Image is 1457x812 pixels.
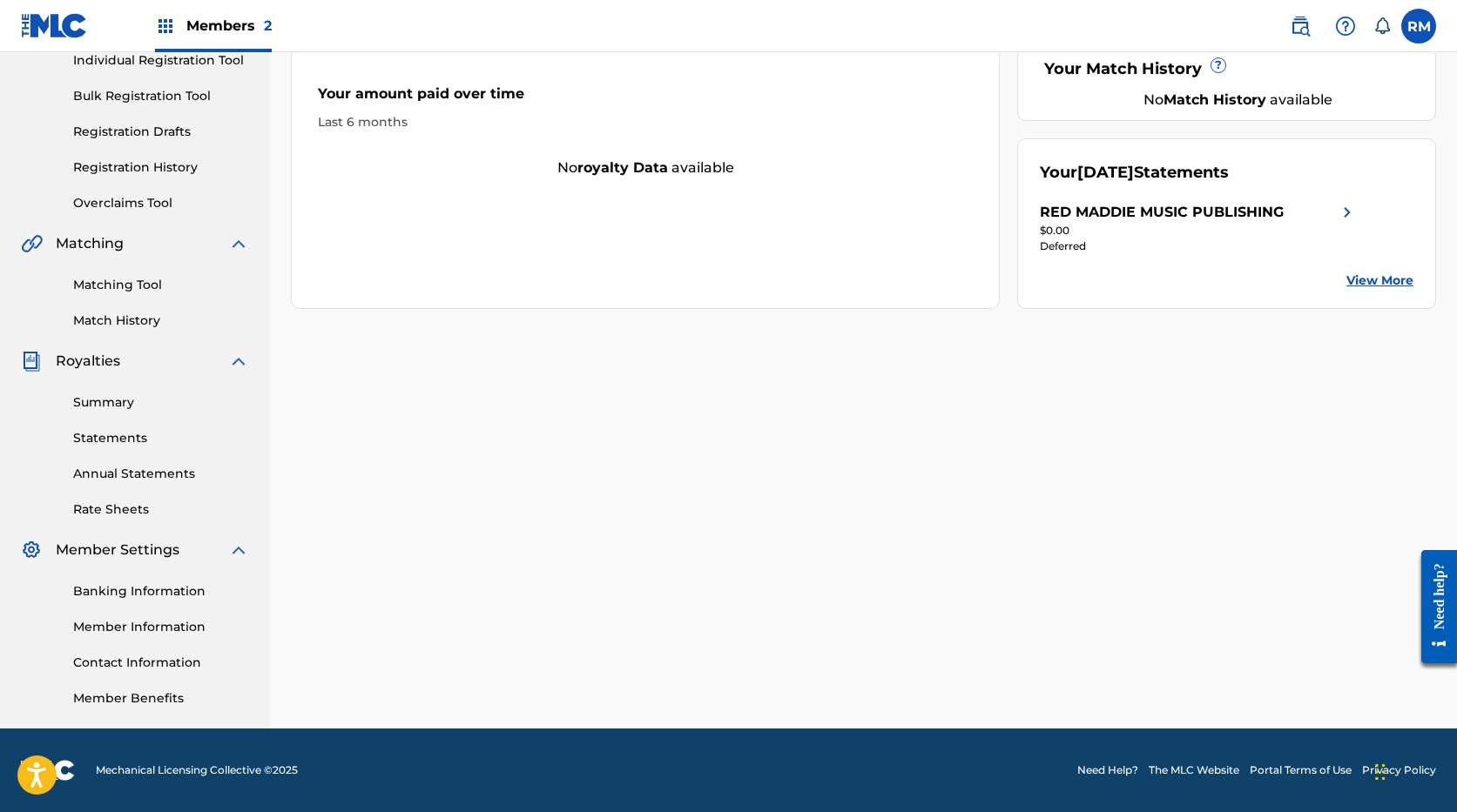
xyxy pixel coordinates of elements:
[73,465,249,483] a: Annual Statements
[73,312,249,330] a: Match History
[1408,537,1457,677] iframe: Resource Center
[73,500,249,519] a: Rate Sheets
[21,760,75,781] img: logo
[1040,202,1357,254] a: RED MADDIE MUSIC PUBLISHINGright chevron icon$0.00Deferred
[155,16,176,37] img: Top Rightsholders
[1375,746,1386,798] div: Drag
[228,540,249,560] img: expand
[73,689,249,708] a: Member Benefits
[1077,163,1134,182] span: [DATE]
[73,158,249,177] a: Registration History
[73,618,249,636] a: Member Information
[1337,202,1358,223] img: right chevron icon
[186,16,272,36] span: Members
[577,159,668,176] strong: royalty data
[318,84,973,113] div: Your amount paid over time
[1370,728,1457,812] iframe: Chat Widget
[1362,762,1436,778] a: Privacy Policy
[73,582,249,601] a: Banking Information
[73,429,249,447] a: Statements
[21,351,42,372] img: Royalties
[1040,223,1357,238] div: $0.00
[1283,9,1318,44] a: Public Search
[1062,90,1413,111] div: No available
[1164,91,1266,108] strong: Match History
[264,17,272,34] span: 2
[21,540,42,560] img: Member Settings
[1401,9,1436,44] div: User Menu
[292,158,999,178] div: No available
[318,113,973,131] div: Last 6 months
[96,762,298,778] span: Mechanical Licensing Collective © 2025
[1040,161,1229,185] div: Your Statements
[73,51,249,70] a: Individual Registration Tool
[73,654,249,672] a: Contact Information
[1373,17,1391,35] div: Notifications
[73,393,249,412] a: Summary
[21,233,43,254] img: Matching
[56,233,124,254] span: Matching
[1335,16,1356,37] img: help
[73,276,249,294] a: Matching Tool
[228,233,249,254] img: expand
[1077,762,1138,778] a: Need Help?
[1211,58,1225,72] span: ?
[1040,202,1284,223] div: RED MADDIE MUSIC PUBLISHING
[1250,762,1352,778] a: Portal Terms of Use
[1346,272,1413,290] a: View More
[73,87,249,105] a: Bulk Registration Tool
[1040,238,1357,254] div: Deferred
[73,194,249,212] a: Overclaims Tool
[56,351,120,372] span: Royalties
[1290,16,1311,37] img: search
[56,540,179,560] span: Member Settings
[73,123,249,141] a: Registration Drafts
[1040,57,1413,81] div: Your Match History
[21,13,88,38] img: MLC Logo
[1149,762,1239,778] a: The MLC Website
[228,351,249,372] img: expand
[1328,9,1363,44] div: Help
